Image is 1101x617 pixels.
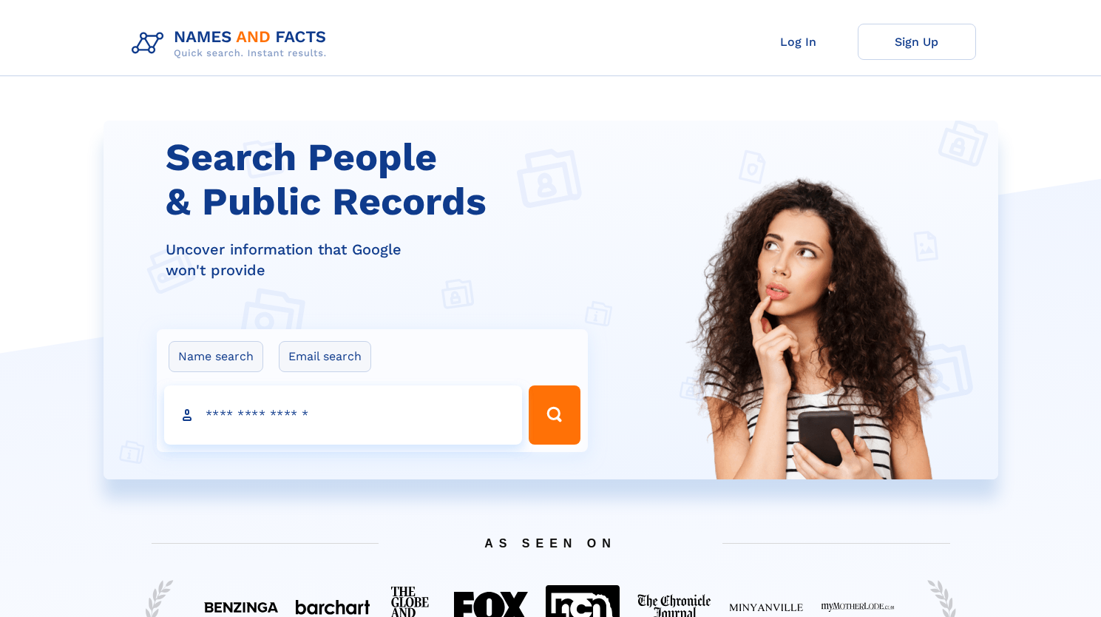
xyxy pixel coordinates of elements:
[677,174,950,553] img: Search People and Public records
[858,24,976,60] a: Sign Up
[739,24,858,60] a: Log In
[166,239,597,280] div: Uncover information that Google won't provide
[129,519,972,568] span: AS SEEN ON
[204,602,278,613] img: Featured on Benzinga
[529,385,580,445] button: Search Button
[296,600,370,614] img: Featured on BarChart
[126,24,339,64] img: Logo Names and Facts
[164,385,522,445] input: search input
[166,135,597,224] h1: Search People & Public Records
[729,602,803,613] img: Featured on Minyanville
[821,602,895,613] img: Featured on My Mother Lode
[279,341,371,372] label: Email search
[169,341,263,372] label: Name search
